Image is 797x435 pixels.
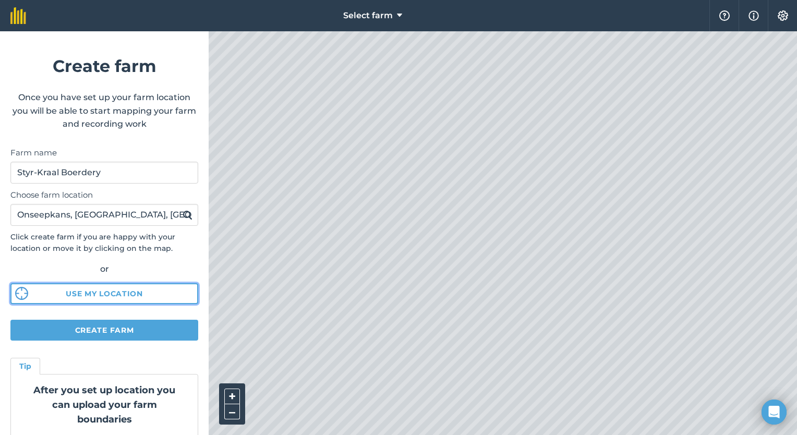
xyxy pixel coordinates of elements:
img: A question mark icon [718,10,731,21]
label: Farm name [10,147,198,159]
img: svg+xml;base64,PHN2ZyB4bWxucz0iaHR0cDovL3d3dy53My5vcmcvMjAwMC9zdmciIHdpZHRoPSIxNyIgaGVpZ2h0PSIxNy... [748,9,759,22]
strong: After you set up location you can upload your farm boundaries [33,384,175,425]
p: Once you have set up your farm location you will be able to start mapping your farm and recording... [10,91,198,131]
button: Create farm [10,320,198,341]
input: Farm name [10,162,198,184]
button: – [224,404,240,419]
div: or [10,262,198,276]
img: A cog icon [777,10,789,21]
h1: Create farm [10,53,198,79]
button: + [224,389,240,404]
span: Select farm [343,9,393,22]
input: Enter your farm’s address [10,204,198,226]
button: Use my location [10,283,198,304]
p: Click create farm if you are happy with your location or move it by clicking on the map. [10,231,198,255]
img: svg%3e [15,287,28,300]
label: Choose farm location [10,189,198,201]
h4: Tip [19,360,31,372]
img: svg+xml;base64,PHN2ZyB4bWxucz0iaHR0cDovL3d3dy53My5vcmcvMjAwMC9zdmciIHdpZHRoPSIxOSIgaGVpZ2h0PSIyNC... [183,209,192,221]
img: fieldmargin Logo [10,7,26,24]
div: Open Intercom Messenger [762,400,787,425]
